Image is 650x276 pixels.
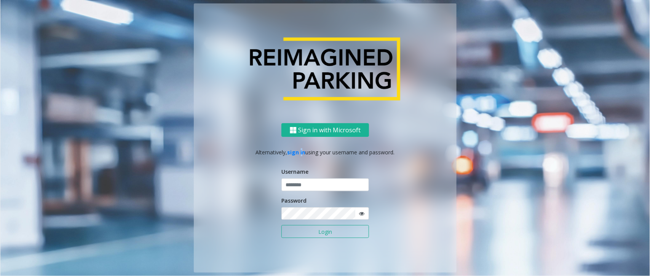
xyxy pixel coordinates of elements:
[201,148,449,156] p: Alternatively, using your username and password.
[281,123,369,137] button: Sign in with Microsoft
[287,149,306,156] a: sign in
[281,197,307,205] label: Password
[281,168,308,176] label: Username
[281,225,369,238] button: Login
